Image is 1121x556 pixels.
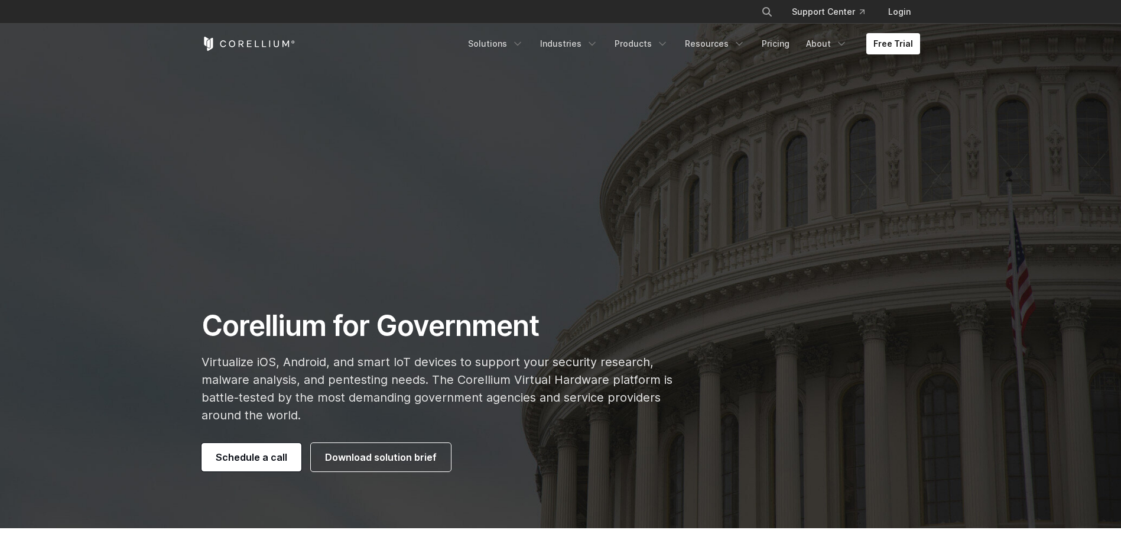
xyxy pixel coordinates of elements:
[799,33,854,54] a: About
[202,308,672,344] h1: Corellium for Government
[216,450,287,464] span: Schedule a call
[747,1,920,22] div: Navigation Menu
[678,33,752,54] a: Resources
[879,1,920,22] a: Login
[461,33,920,54] div: Navigation Menu
[202,37,295,51] a: Corellium Home
[756,1,778,22] button: Search
[325,450,437,464] span: Download solution brief
[311,443,451,471] a: Download solution brief
[533,33,605,54] a: Industries
[755,33,797,54] a: Pricing
[202,443,301,471] a: Schedule a call
[202,353,672,424] p: Virtualize iOS, Android, and smart IoT devices to support your security research, malware analysi...
[461,33,531,54] a: Solutions
[782,1,874,22] a: Support Center
[607,33,675,54] a: Products
[866,33,920,54] a: Free Trial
